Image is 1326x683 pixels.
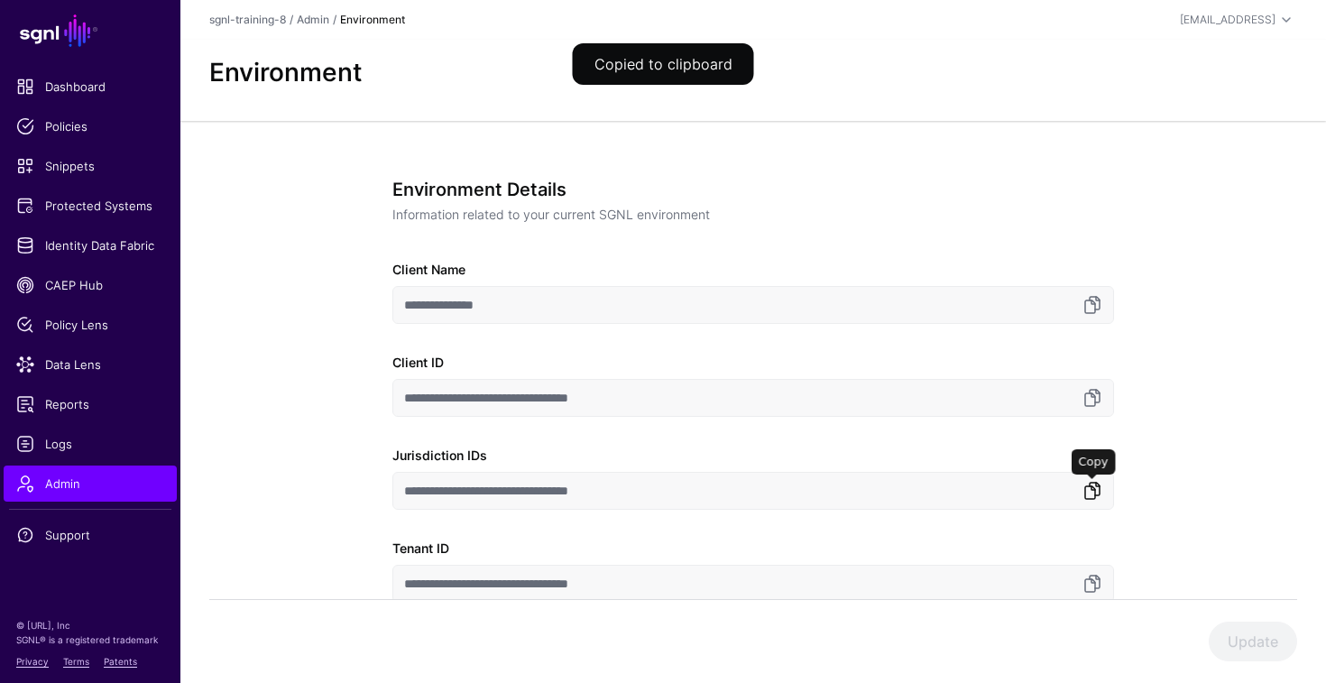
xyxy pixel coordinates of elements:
h2: Environment [209,58,1297,88]
a: Privacy [16,656,49,667]
a: Policy Lens [4,307,177,343]
label: Tenant ID [392,539,449,558]
div: / [329,12,340,28]
a: Identity Data Fabric [4,227,177,263]
a: Admin [297,13,329,26]
a: Data Lens [4,346,177,383]
a: Terms [63,656,89,667]
div: Copy [1072,449,1116,475]
strong: Environment [340,13,405,26]
a: Protected Systems [4,188,177,224]
div: / [286,12,297,28]
h3: Environment Details [392,179,1100,200]
a: Reports [4,386,177,422]
a: Snippets [4,148,177,184]
p: SGNL® is a registered trademark [16,632,164,647]
p: © [URL], Inc [16,618,164,632]
span: Reports [16,395,164,413]
span: Admin [16,475,164,493]
a: Admin [4,466,177,502]
a: SGNL [11,11,170,51]
a: Policies [4,108,177,144]
div: [EMAIL_ADDRESS] [1180,12,1275,28]
a: Dashboard [4,69,177,105]
span: Protected Systems [16,197,164,215]
p: Information related to your current SGNL environment [392,205,1100,224]
span: CAEP Hub [16,276,164,294]
span: Support [16,526,164,544]
span: Identity Data Fabric [16,236,164,254]
span: Policy Lens [16,316,164,334]
span: Snippets [16,157,164,175]
span: Data Lens [16,355,164,374]
a: CAEP Hub [4,267,177,303]
div: Copied to clipboard [573,43,754,85]
a: Logs [4,426,177,462]
a: Patents [104,656,137,667]
label: Jurisdiction IDs [392,446,487,465]
span: Dashboard [16,78,164,96]
a: sgnl-training-8 [209,13,286,26]
label: Client ID [392,353,444,372]
span: Logs [16,435,164,453]
span: Policies [16,117,164,135]
label: Client Name [392,260,465,279]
